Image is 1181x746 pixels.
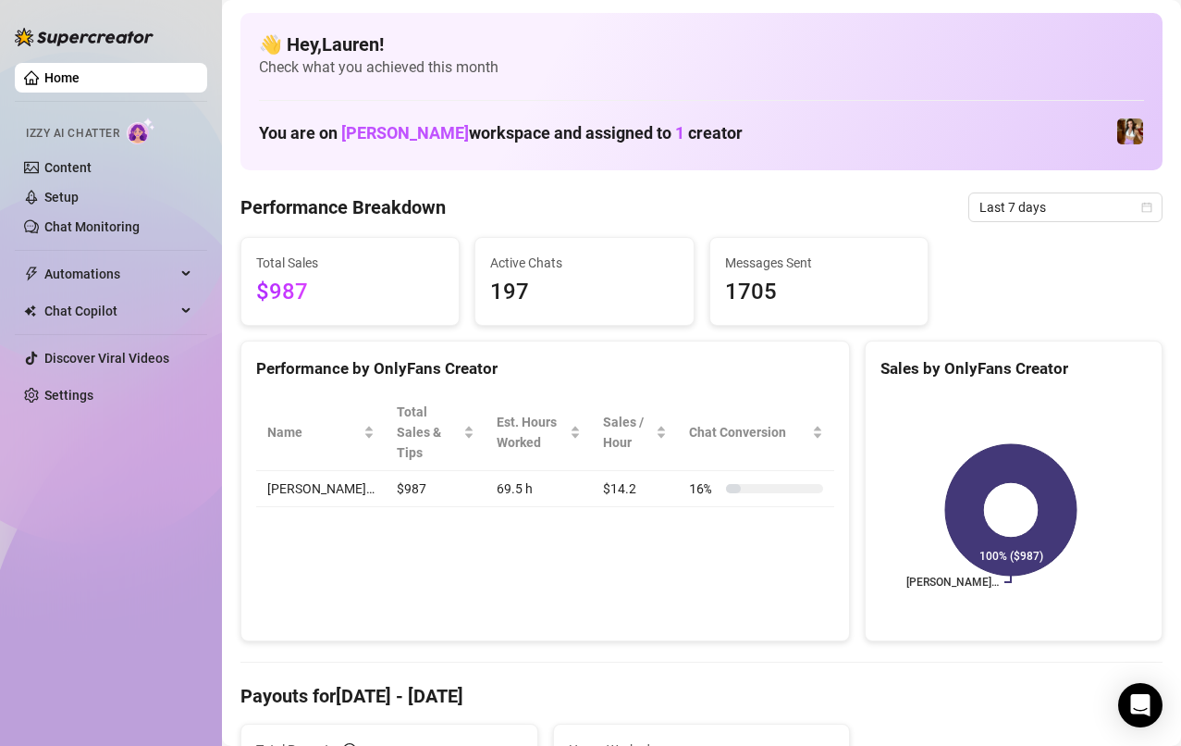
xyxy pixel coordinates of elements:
th: Name [256,394,386,471]
span: thunderbolt [24,267,39,281]
div: Sales by OnlyFans Creator [880,356,1147,381]
img: logo-BBDzfeDw.svg [15,28,154,46]
span: 1705 [725,275,913,310]
span: [PERSON_NAME] [341,123,469,143]
td: $987 [386,471,486,507]
span: 1 [675,123,684,143]
span: Automations [44,259,176,289]
span: $987 [256,275,444,310]
span: Chat Copilot [44,296,176,326]
a: Content [44,160,92,175]
td: 69.5 h [486,471,592,507]
span: Chat Conversion [689,422,808,442]
th: Total Sales & Tips [386,394,486,471]
a: Home [44,70,80,85]
h1: You are on workspace and assigned to creator [259,123,743,143]
div: Open Intercom Messenger [1118,683,1163,727]
h4: 👋 Hey, Lauren ! [259,31,1144,57]
span: Last 7 days [979,193,1151,221]
th: Chat Conversion [678,394,834,471]
div: Performance by OnlyFans Creator [256,356,834,381]
h4: Payouts for [DATE] - [DATE] [240,683,1163,709]
span: 197 [490,275,678,310]
span: Check what you achieved this month [259,57,1144,78]
span: calendar [1141,202,1152,213]
span: Total Sales [256,253,444,273]
h4: Performance Breakdown [240,194,446,220]
text: [PERSON_NAME]… [906,576,999,589]
span: 16 % [689,479,719,499]
td: [PERSON_NAME]… [256,471,386,507]
img: Chat Copilot [24,305,36,317]
img: Elena [1117,118,1143,144]
td: $14.2 [592,471,678,507]
span: Total Sales & Tips [397,402,460,463]
span: Sales / Hour [603,412,652,453]
span: Messages Sent [725,253,913,273]
a: Settings [44,388,93,403]
img: AI Chatter [127,118,155,144]
a: Chat Monitoring [44,219,140,234]
a: Discover Viral Videos [44,351,169,366]
span: Izzy AI Chatter [26,125,119,143]
span: Name [267,422,360,442]
th: Sales / Hour [592,394,678,471]
span: Active Chats [490,253,678,273]
div: Est. Hours Worked [497,412,566,453]
a: Setup [44,190,79,205]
